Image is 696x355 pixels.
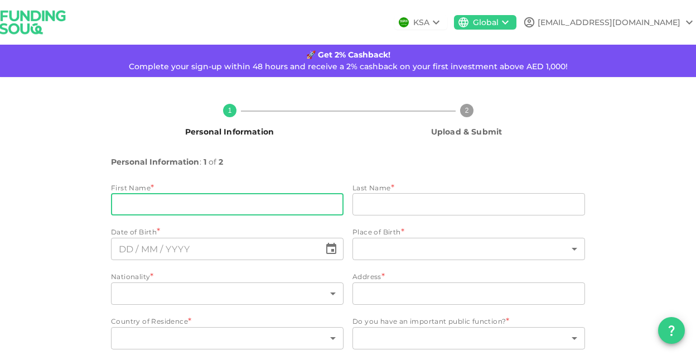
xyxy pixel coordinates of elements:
[352,317,506,325] span: Do you have an important public function?
[413,17,429,28] div: KSA
[352,228,401,236] span: Place of Birth
[352,282,585,305] input: address.addressLine
[658,317,685,344] button: question
[219,155,223,169] span: 2
[185,127,274,137] span: Personal Information
[209,155,216,169] span: of
[111,184,151,192] span: First Name
[111,317,188,325] span: Country of Residence
[352,238,585,260] div: placeOfBirth
[111,272,150,281] span: Nationality
[111,238,320,260] input: ⁦⁨DD⁩ / ⁨MM⁩ / ⁨YYYY⁩⁩
[204,155,206,169] span: 1
[399,17,409,27] img: flag-sa.b9a346574cdc8950dd34b50780441f57.svg
[431,127,502,137] span: Upload & Submit
[228,107,231,114] text: 1
[473,17,499,28] div: Global
[111,155,200,169] span: Personal Information
[352,327,585,349] div: importantPublicFunction
[129,61,568,71] span: Complete your sign-up within 48 hours and receive a 2% cashback on your first investment above AE...
[352,193,585,215] input: lastName
[111,327,344,349] div: countryOfResidence
[306,50,390,60] strong: 🚀 Get 2% Cashback!
[111,193,344,215] input: firstName
[465,107,468,114] text: 2
[538,17,680,28] div: [EMAIL_ADDRESS][DOMAIN_NAME]
[320,238,342,260] button: Choose date
[200,155,201,169] span: :
[111,282,344,305] div: nationality
[352,272,381,281] span: Address
[111,227,157,238] span: Date of Birth
[352,184,391,192] span: Last Name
